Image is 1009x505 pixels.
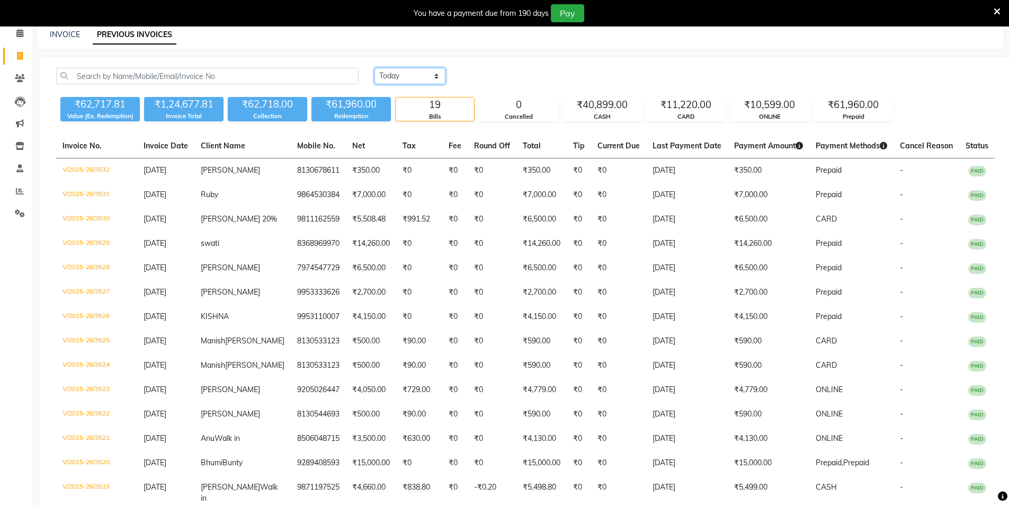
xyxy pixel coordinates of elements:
td: ₹590.00 [728,329,809,353]
span: [DATE] [144,238,166,248]
td: ₹0 [396,305,442,329]
span: Prepaid [816,238,842,248]
td: ₹500.00 [346,353,396,378]
td: [DATE] [646,378,728,402]
td: ₹6,500.00 [516,207,567,232]
td: ₹0 [591,402,646,427]
td: ₹0 [468,402,516,427]
td: ₹4,150.00 [516,305,567,329]
td: ₹4,150.00 [346,305,396,329]
td: 9864530384 [291,183,346,207]
span: [DATE] [144,433,166,443]
div: CASH [563,112,641,121]
div: ₹40,899.00 [563,98,641,112]
span: Cancel Reason [900,141,953,150]
span: Walk in [215,433,240,443]
span: CARD [816,214,837,224]
span: [DATE] [144,458,166,467]
td: 9953333626 [291,280,346,305]
td: ₹729.00 [396,378,442,402]
td: ₹14,260.00 [516,232,567,256]
div: ₹61,960.00 [814,98,892,112]
td: ₹500.00 [346,402,396,427]
span: Manish [201,360,225,370]
td: [DATE] [646,232,728,256]
a: INVOICE [50,30,80,39]
td: V/2025-26/3531 [56,183,137,207]
td: ₹590.00 [516,329,567,353]
td: ₹350.00 [346,158,396,183]
td: ₹6,500.00 [728,207,809,232]
td: V/2025-26/3532 [56,158,137,183]
span: PAID [968,166,986,176]
span: [DATE] [144,336,166,345]
td: ₹630.00 [396,427,442,451]
td: ₹15,000.00 [516,451,567,475]
span: Current Due [597,141,640,150]
td: ₹0 [567,427,591,451]
span: [DATE] [144,360,166,370]
span: Fee [449,141,461,150]
td: ₹590.00 [516,402,567,427]
td: ₹90.00 [396,329,442,353]
span: Prepaid, [816,458,843,467]
td: 8368969970 [291,232,346,256]
td: ₹0 [567,402,591,427]
td: ₹0 [468,305,516,329]
span: PAID [968,288,986,298]
span: CARD [816,336,837,345]
span: Mobile No. [297,141,335,150]
span: - [900,263,903,272]
td: [DATE] [646,183,728,207]
td: ₹6,500.00 [728,256,809,280]
span: Client Name [201,141,245,150]
td: ₹0 [442,232,468,256]
span: Tax [403,141,416,150]
td: V/2025-26/3527 [56,280,137,305]
span: [DATE] [144,165,166,175]
td: ₹0 [442,353,468,378]
span: Prepaid [816,190,842,199]
div: ₹1,24,677.81 [144,97,224,112]
td: ₹0 [567,158,591,183]
td: ₹0 [591,427,646,451]
span: swati [201,238,219,248]
td: [DATE] [646,158,728,183]
span: PAID [968,336,986,347]
td: ₹590.00 [516,353,567,378]
td: ₹4,779.00 [728,378,809,402]
td: ₹0 [591,232,646,256]
td: ₹0 [396,232,442,256]
td: ₹0 [591,353,646,378]
td: ₹4,130.00 [516,427,567,451]
span: Bhumi [201,458,222,467]
span: PAID [968,483,986,493]
td: ₹0 [442,280,468,305]
a: PREVIOUS INVOICES [93,25,176,45]
td: ₹4,779.00 [516,378,567,402]
span: [DATE] [144,214,166,224]
td: ₹0 [442,427,468,451]
td: ₹0 [468,353,516,378]
div: Redemption [311,112,391,121]
span: - [900,312,903,321]
td: ₹350.00 [728,158,809,183]
td: ₹0 [567,256,591,280]
input: Search by Name/Mobile/Email/Invoice No [56,68,359,84]
span: PAID [968,410,986,420]
span: Prepaid [816,165,842,175]
td: ₹0 [591,207,646,232]
span: [DATE] [144,190,166,199]
td: [DATE] [646,353,728,378]
span: - [900,336,903,345]
td: V/2025-26/3523 [56,378,137,402]
span: Round Off [474,141,510,150]
span: Payment Methods [816,141,887,150]
td: 9811162559 [291,207,346,232]
span: Invoice Date [144,141,188,150]
td: ₹5,508.48 [346,207,396,232]
div: Collection [228,112,307,121]
span: [PERSON_NAME] [201,263,260,272]
span: - [900,238,903,248]
span: - [900,458,903,467]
